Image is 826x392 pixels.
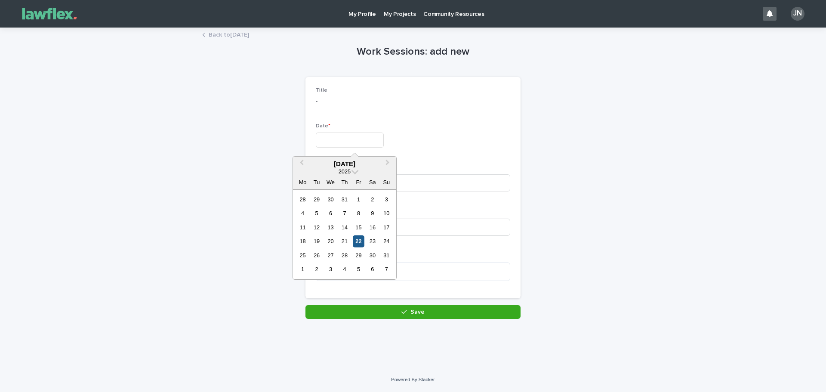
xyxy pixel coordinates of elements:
[339,250,350,261] div: Choose Thursday, 28 August 2025
[339,235,350,247] div: Choose Thursday, 21 August 2025
[297,235,308,247] div: Choose Monday, 18 August 2025
[353,235,364,247] div: Choose Friday, 22 August 2025
[325,207,336,219] div: Choose Wednesday, 6 August 2025
[381,207,392,219] div: Choose Sunday, 10 August 2025
[311,222,322,233] div: Choose Tuesday, 12 August 2025
[311,250,322,261] div: Choose Tuesday, 26 August 2025
[311,263,322,275] div: Choose Tuesday, 2 September 2025
[353,250,364,261] div: Choose Friday, 29 August 2025
[325,263,336,275] div: Choose Wednesday, 3 September 2025
[316,88,327,93] span: Title
[353,176,364,188] div: Fr
[209,29,249,39] a: Back to[DATE]
[381,176,392,188] div: Su
[791,7,804,21] div: JN
[297,176,308,188] div: Mo
[367,194,378,205] div: Choose Saturday, 2 August 2025
[17,5,82,22] img: Gnvw4qrBSHOAfo8VMhG6
[339,207,350,219] div: Choose Thursday, 7 August 2025
[339,168,351,175] span: 2025
[297,263,308,275] div: Choose Monday, 1 September 2025
[297,207,308,219] div: Choose Monday, 4 August 2025
[297,222,308,233] div: Choose Monday, 11 August 2025
[353,207,364,219] div: Choose Friday, 8 August 2025
[305,46,521,58] h1: Work Sessions: add new
[391,377,435,382] a: Powered By Stacker
[311,207,322,219] div: Choose Tuesday, 5 August 2025
[381,235,392,247] div: Choose Sunday, 24 August 2025
[367,207,378,219] div: Choose Saturday, 9 August 2025
[325,176,336,188] div: We
[381,263,392,275] div: Choose Sunday, 7 September 2025
[353,222,364,233] div: Choose Friday, 15 August 2025
[297,250,308,261] div: Choose Monday, 25 August 2025
[325,194,336,205] div: Choose Wednesday, 30 July 2025
[339,176,350,188] div: Th
[296,192,393,276] div: month 2025-08
[311,194,322,205] div: Choose Tuesday, 29 July 2025
[339,194,350,205] div: Choose Thursday, 31 July 2025
[367,235,378,247] div: Choose Saturday, 23 August 2025
[297,194,308,205] div: Choose Monday, 28 July 2025
[316,123,330,129] span: Date
[294,157,308,171] button: Previous Month
[305,305,521,319] button: Save
[381,222,392,233] div: Choose Sunday, 17 August 2025
[410,309,425,315] span: Save
[353,263,364,275] div: Choose Friday, 5 September 2025
[325,250,336,261] div: Choose Wednesday, 27 August 2025
[339,222,350,233] div: Choose Thursday, 14 August 2025
[316,97,510,106] p: -
[353,194,364,205] div: Choose Friday, 1 August 2025
[381,250,392,261] div: Choose Sunday, 31 August 2025
[339,263,350,275] div: Choose Thursday, 4 September 2025
[381,194,392,205] div: Choose Sunday, 3 August 2025
[367,250,378,261] div: Choose Saturday, 30 August 2025
[367,222,378,233] div: Choose Saturday, 16 August 2025
[293,160,396,168] div: [DATE]
[311,176,322,188] div: Tu
[325,235,336,247] div: Choose Wednesday, 20 August 2025
[382,157,395,171] button: Next Month
[367,176,378,188] div: Sa
[367,263,378,275] div: Choose Saturday, 6 September 2025
[311,235,322,247] div: Choose Tuesday, 19 August 2025
[325,222,336,233] div: Choose Wednesday, 13 August 2025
